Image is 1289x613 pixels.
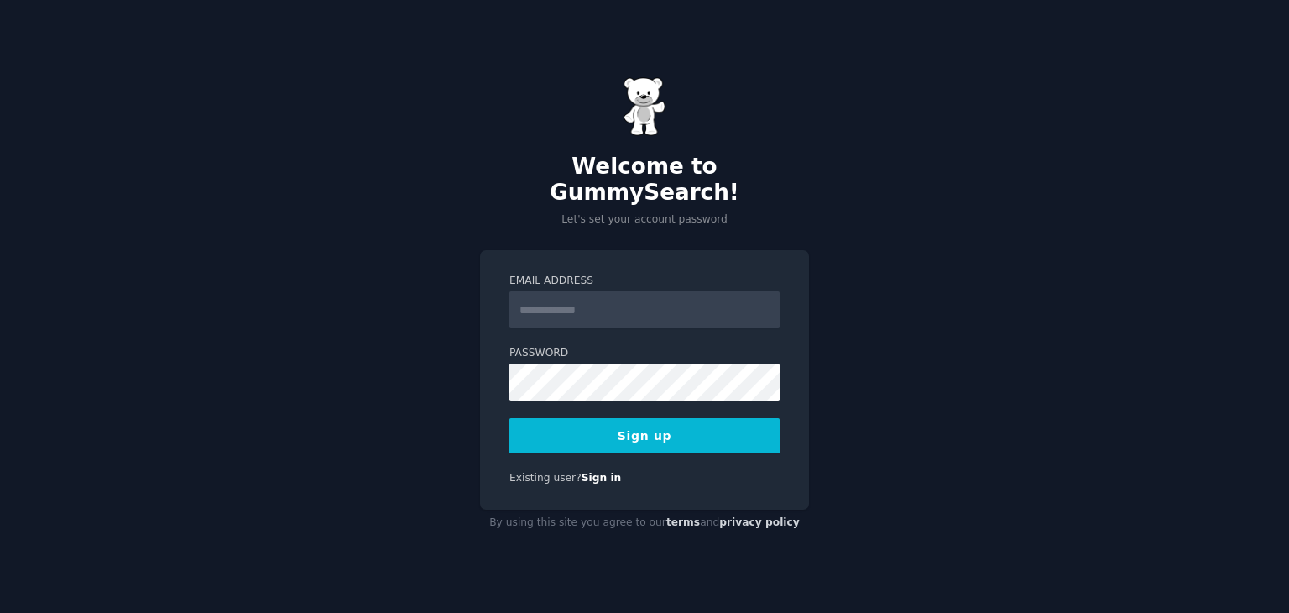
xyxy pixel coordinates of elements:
img: Gummy Bear [624,77,665,136]
button: Sign up [509,418,780,453]
a: Sign in [582,472,622,484]
a: terms [666,516,700,528]
div: By using this site you agree to our and [480,510,809,537]
label: Email Address [509,274,780,289]
label: Password [509,346,780,361]
p: Let's set your account password [480,212,809,228]
span: Existing user? [509,472,582,484]
h2: Welcome to GummySearch! [480,154,809,207]
a: privacy policy [719,516,800,528]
